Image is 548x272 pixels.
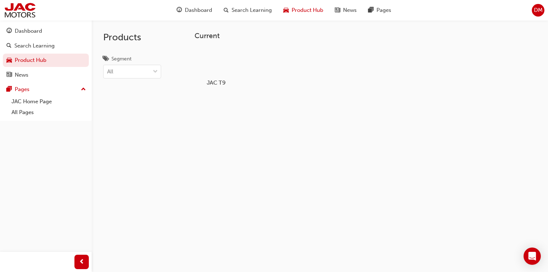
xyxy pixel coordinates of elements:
span: pages-icon [6,86,12,93]
span: car-icon [283,6,289,15]
span: down-icon [153,67,158,77]
a: News [3,68,89,82]
a: Product Hub [3,54,89,67]
span: up-icon [81,85,86,94]
a: Dashboard [3,24,89,38]
span: guage-icon [6,28,12,35]
a: news-iconNews [329,3,362,18]
span: news-icon [6,72,12,78]
img: jac-portal [4,2,36,18]
span: Product Hub [292,6,323,14]
span: news-icon [335,6,340,15]
a: car-iconProduct Hub [278,3,329,18]
a: All Pages [9,107,89,118]
div: Open Intercom Messenger [524,248,541,265]
div: Segment [111,55,132,63]
span: Dashboard [185,6,212,14]
button: Pages [3,83,89,96]
span: prev-icon [79,258,85,267]
a: JAC Home Page [9,96,89,107]
span: News [343,6,357,14]
a: pages-iconPages [362,3,397,18]
div: News [15,71,28,79]
span: DM [534,6,543,14]
div: All [107,68,113,76]
span: search-icon [224,6,229,15]
span: car-icon [6,57,12,64]
span: pages-icon [368,6,374,15]
span: guage-icon [177,6,182,15]
a: JAC T9 [195,46,238,87]
div: Search Learning [14,42,55,50]
button: DM [532,4,544,17]
button: DashboardSearch LearningProduct HubNews [3,23,89,83]
span: Search Learning [232,6,272,14]
h5: JAC T9 [196,79,236,86]
a: guage-iconDashboard [171,3,218,18]
h2: Products [103,32,161,43]
a: Search Learning [3,39,89,53]
div: Dashboard [15,27,42,35]
span: Pages [376,6,391,14]
div: Pages [15,85,29,94]
span: tags-icon [103,56,109,63]
span: search-icon [6,43,12,49]
h3: Current [195,32,536,40]
a: search-iconSearch Learning [218,3,278,18]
